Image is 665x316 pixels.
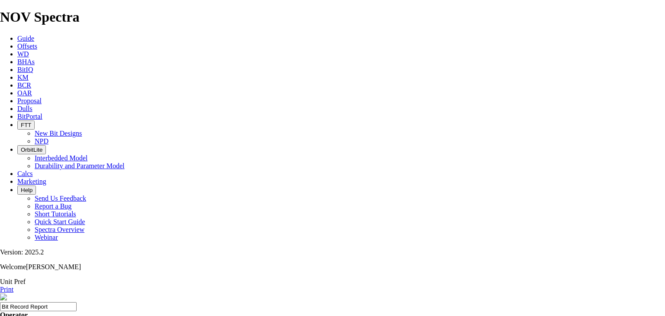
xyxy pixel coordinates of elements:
[17,89,32,97] a: OAR
[21,187,32,193] span: Help
[17,35,34,42] a: Guide
[17,105,32,112] a: Dulls
[21,147,42,153] span: OrbitLite
[35,202,71,210] a: Report a Bug
[26,263,81,270] span: [PERSON_NAME]
[17,74,29,81] a: KM
[35,210,76,218] a: Short Tutorials
[35,130,82,137] a: New Bit Designs
[35,234,58,241] a: Webinar
[21,122,31,128] span: FTT
[35,162,125,169] a: Durability and Parameter Model
[35,195,86,202] a: Send Us Feedback
[17,186,36,195] button: Help
[17,113,42,120] a: BitPortal
[35,137,48,145] a: NPD
[35,218,85,225] a: Quick Start Guide
[17,58,35,65] a: BHAs
[17,97,42,104] a: Proposal
[17,121,35,130] button: FTT
[17,42,37,50] a: Offsets
[35,226,84,233] a: Spectra Overview
[17,170,33,177] a: Calcs
[17,178,46,185] a: Marketing
[17,81,31,89] a: BCR
[35,154,87,162] a: Interbedded Model
[17,145,46,154] button: OrbitLite
[17,66,33,73] a: BitIQ
[17,50,29,58] a: WD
